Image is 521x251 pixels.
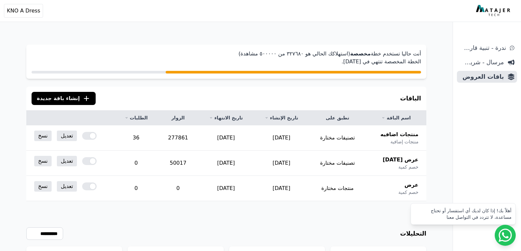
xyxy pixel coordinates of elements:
[309,125,366,151] td: تصنيفات مختارة
[400,229,426,238] h3: التحليلات
[158,151,198,176] td: 50017
[158,111,198,125] th: الزوار
[460,43,506,52] span: ندرة - تنبية قارب علي النفاذ
[309,151,366,176] td: تصنيفات مختارة
[32,50,421,66] p: أنت حاليا تستخدم خطة (استهلاكك الحالي هو ۳٢٧٦٨۰ من ٥۰۰۰۰۰ مشاهدة) الخطة المخصصة تنتهي في [DATE].
[374,115,418,121] a: اسم الباقة
[254,176,309,201] td: [DATE]
[37,94,80,102] span: إنشاء باقة جديدة
[254,125,309,151] td: [DATE]
[198,125,254,151] td: [DATE]
[254,151,309,176] td: [DATE]
[460,58,504,67] span: مرسال - شريط دعاية
[158,125,198,151] td: 277861
[7,7,40,15] span: KNO A Dress
[405,181,418,189] span: عرض
[114,125,158,151] td: 36
[158,176,198,201] td: 0
[114,151,158,176] td: 0
[122,115,150,121] a: الطلبات
[415,207,511,220] div: أهلاً بك! إذا كان لديك أي استفسار أو تحتاج مساعدة، لا تتردد في التواصل معنا
[206,115,246,121] a: تاريخ الانتهاء
[114,176,158,201] td: 0
[383,156,418,164] span: عرض [DATE]
[34,181,52,192] a: نسخ
[198,151,254,176] td: [DATE]
[476,5,512,17] img: MatajerTech Logo
[34,156,52,166] a: نسخ
[57,131,77,141] a: تعديل
[198,176,254,201] td: [DATE]
[398,164,418,170] span: خصم كمية
[57,181,77,192] a: تعديل
[57,156,77,166] a: تعديل
[380,131,418,138] span: منتجات اضافيه
[391,138,418,145] span: منتجات إضافية
[398,189,418,196] span: خصم كمية
[32,92,96,105] button: إنشاء باقة جديدة
[4,4,43,18] button: KNO A Dress
[350,51,371,57] strong: مخصصة
[309,111,366,125] th: تطبق على
[400,94,421,103] h3: الباقات
[262,115,301,121] a: تاريخ الإنشاء
[34,131,52,141] a: نسخ
[309,176,366,201] td: منتجات مختارة
[460,72,504,81] span: باقات العروض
